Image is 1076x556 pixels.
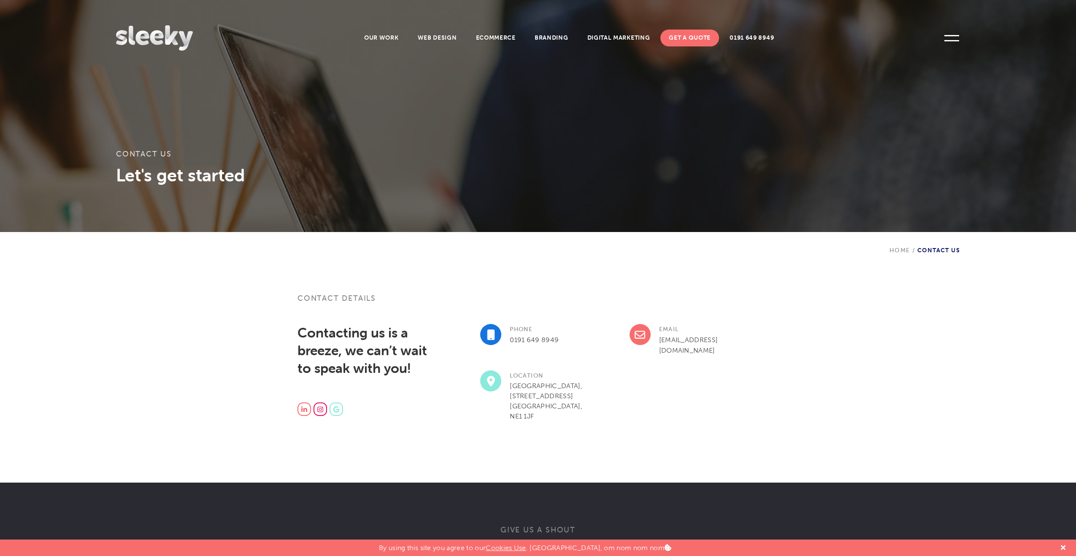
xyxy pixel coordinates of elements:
[379,540,671,552] p: By using this site you agree to our . [GEOGRAPHIC_DATA], om nom nom nom
[889,232,960,254] div: Contact Us
[635,329,645,340] img: envelope-regular.svg
[660,30,719,46] a: Get A Quote
[317,406,323,413] img: instagram.svg
[301,406,307,413] img: linkedin-in.svg
[910,247,917,254] span: /
[579,30,659,46] a: Digital Marketing
[487,329,495,340] img: mobile-solid.svg
[116,25,193,51] img: Sleeky Web Design Newcastle
[526,30,577,46] a: Branding
[333,406,339,413] img: google.svg
[486,544,526,552] a: Cookies Use
[480,370,614,381] h3: Location
[721,30,782,46] a: 0191 649 8949
[116,525,960,541] h3: Give us a shout
[297,324,432,377] h2: Contacting us is a breeze, we can’t wait to speak with you!
[116,150,960,165] h1: Contact Us
[659,336,718,354] a: [EMAIL_ADDRESS][DOMAIN_NAME]
[480,381,614,421] p: [GEOGRAPHIC_DATA], [STREET_ADDRESS] [GEOGRAPHIC_DATA], NE1 1JF
[409,30,465,46] a: Web Design
[510,336,559,344] a: 0191 649 8949
[487,376,495,386] img: location-dot-solid.svg
[468,30,524,46] a: Ecommerce
[356,30,407,46] a: Our Work
[480,324,614,335] h3: Phone
[889,247,910,254] a: Home
[630,324,764,335] h3: Email
[297,293,779,313] h3: Contact details
[116,165,960,186] h3: Let's get started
